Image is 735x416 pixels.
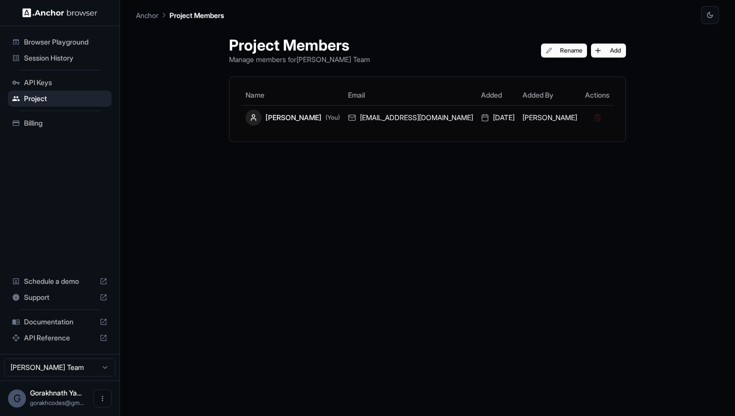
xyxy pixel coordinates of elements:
[229,36,370,54] h1: Project Members
[136,10,158,21] p: Anchor
[24,94,107,104] span: Project
[30,388,81,397] span: Gorakhnath Yadav
[24,78,107,88] span: API Keys
[541,44,587,58] button: Rename
[24,276,95,286] span: Schedule a demo
[8,330,111,346] div: API Reference
[8,50,111,66] div: Session History
[8,34,111,50] div: Browser Playground
[169,10,224,21] p: Project Members
[8,389,26,407] div: G
[344,85,477,105] th: Email
[24,53,107,63] span: Session History
[241,85,344,105] th: Name
[22,8,97,18] img: Anchor Logo
[24,118,107,128] span: Billing
[8,314,111,330] div: Documentation
[136,10,224,21] nav: breadcrumb
[93,389,111,407] button: Open menu
[518,85,581,105] th: Added By
[24,317,95,327] span: Documentation
[30,399,84,406] span: gorakhcodes@gmail.com
[24,292,95,302] span: Support
[229,54,370,65] p: Manage members for [PERSON_NAME] Team
[591,44,626,58] button: Add
[8,289,111,305] div: Support
[8,115,111,131] div: Billing
[245,110,340,126] div: [PERSON_NAME]
[8,91,111,107] div: Project
[481,113,514,123] div: [DATE]
[8,273,111,289] div: Schedule a demo
[8,75,111,91] div: API Keys
[518,105,581,130] td: [PERSON_NAME]
[581,85,613,105] th: Actions
[24,37,107,47] span: Browser Playground
[325,114,340,122] span: (You)
[477,85,518,105] th: Added
[348,113,473,123] div: [EMAIL_ADDRESS][DOMAIN_NAME]
[24,333,95,343] span: API Reference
